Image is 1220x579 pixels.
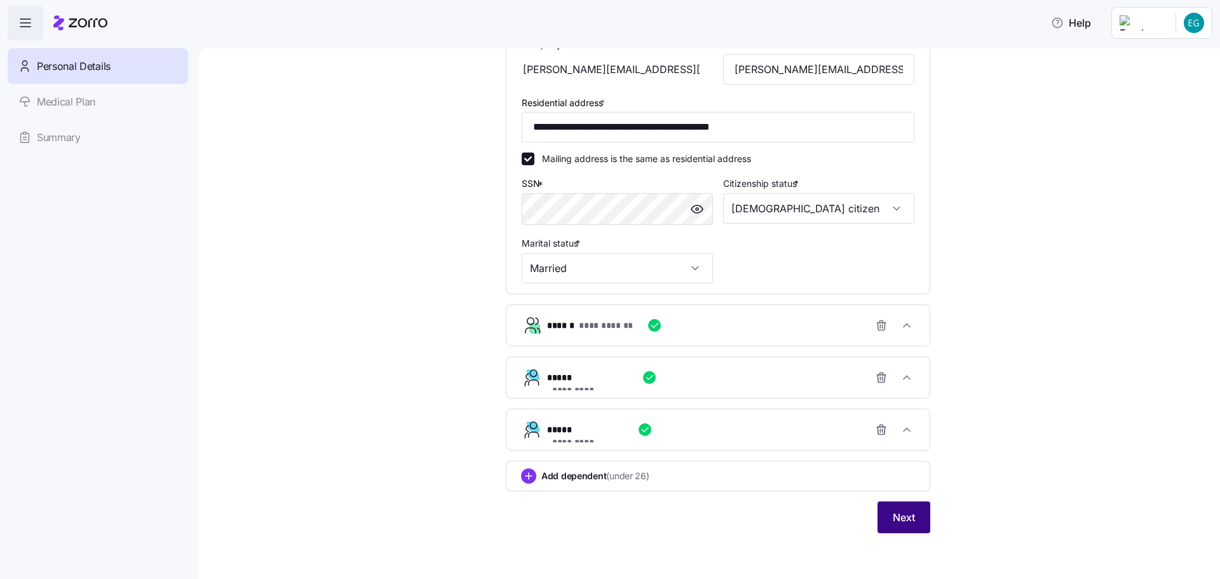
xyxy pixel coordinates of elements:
[8,48,188,84] a: Personal Details
[1051,15,1091,31] span: Help
[1041,10,1101,36] button: Help
[522,177,546,191] label: SSN
[534,153,751,165] label: Mailing address is the same as residential address
[521,468,536,484] svg: add icon
[723,54,914,85] input: Email
[606,470,649,482] span: (under 26)
[522,253,713,283] input: Select marital status
[723,177,801,191] label: Citizenship status
[893,510,915,525] span: Next
[723,193,914,224] input: Select citizenship status
[878,501,930,533] button: Next
[541,470,649,482] span: Add dependent
[1184,13,1204,33] img: aa82ffb3186877c4d543c44a4421891c
[37,58,111,74] span: Personal Details
[522,96,607,110] label: Residential address
[1120,15,1165,31] img: Employer logo
[522,236,583,250] label: Marital status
